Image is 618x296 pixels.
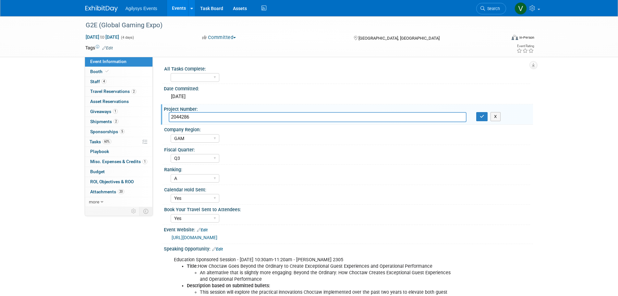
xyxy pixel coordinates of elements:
a: Budget [85,167,152,177]
td: Tags [85,45,113,51]
img: Vaitiare Munoz [515,2,527,15]
div: Date Committed: [164,84,533,92]
div: G2E (Global Gaming Expo) [83,19,496,31]
a: Attachments20 [85,187,152,197]
a: [URL][DOMAIN_NAME] [172,235,217,240]
span: Attachments [90,189,124,194]
div: Event Rating [516,45,534,48]
span: 1 [113,109,118,114]
span: Sponsorships [90,129,125,134]
span: 4 [102,79,106,84]
span: 20 [118,189,124,194]
img: ExhibitDay [85,6,118,12]
span: 1 [142,159,147,164]
button: X [491,112,501,121]
div: Event Format [468,34,535,44]
span: Staff [90,79,106,84]
span: Playbook [90,149,109,154]
i: Booth reservation complete [105,70,109,73]
span: Search [485,6,500,11]
a: Shipments2 [85,117,152,127]
span: (4 days) [120,35,134,40]
span: ROI, Objectives & ROO [90,179,134,184]
div: Book Your Travel Sent to Attendees: [164,205,530,213]
div: [DATE] [169,92,528,102]
span: [GEOGRAPHIC_DATA], [GEOGRAPHIC_DATA] [358,36,440,41]
div: Speaking Opportunity: [164,244,533,252]
li: How Choctaw Goes Beyond the Ordinary to Create Exceptional Guest Experiences and Operational Perf... [187,263,458,270]
span: Travel Reservations [90,89,136,94]
span: [DATE] [DATE] [85,34,119,40]
span: Asset Reservations [90,99,129,104]
span: 60% [103,139,111,144]
span: Shipments [90,119,118,124]
span: Event Information [90,59,127,64]
span: Giveaways [90,109,118,114]
b: Description based on submitted bullets: [187,283,270,289]
a: Event Information [85,57,152,67]
a: ROI, Objectives & ROO [85,177,152,187]
a: Staff4 [85,77,152,87]
a: more [85,197,152,207]
span: 2 [131,89,136,94]
a: Edit [197,228,208,232]
button: Committed [200,34,238,41]
span: Booth [90,69,110,74]
a: Edit [212,247,223,251]
td: Toggle Event Tabs [139,207,152,215]
a: Booth [85,67,152,77]
b: Title: [187,264,198,269]
span: more [89,199,99,204]
a: Misc. Expenses & Credits1 [85,157,152,167]
div: Event Website: [164,225,533,233]
img: Format-Inperson.png [512,35,518,40]
a: Sponsorships5 [85,127,152,137]
span: 5 [120,129,125,134]
div: In-Person [519,35,534,40]
li: An alternative that is slightly more engaging: Beyond the Ordinary: How Choctaw Creates Exception... [200,270,458,283]
span: Tasks [90,139,111,144]
span: 2 [114,119,118,124]
div: Calendar Hold Sent: [164,185,530,193]
span: Misc. Expenses & Credits [90,159,147,164]
a: Giveaways1 [85,107,152,117]
div: Ranking: [164,165,530,173]
div: Company Region: [164,125,530,133]
a: Asset Reservations [85,97,152,107]
span: to [99,34,105,40]
span: Budget [90,169,105,174]
div: All Tasks Complete: [164,64,530,72]
div: Fiscal Quarter: [164,145,530,153]
a: Edit [102,46,113,50]
a: Travel Reservations2 [85,87,152,97]
a: Playbook [85,147,152,157]
div: Project Number: [164,104,533,112]
a: Tasks60% [85,137,152,147]
span: Agilysys Events [126,6,157,11]
a: Search [476,3,506,14]
td: Personalize Event Tab Strip [128,207,139,215]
